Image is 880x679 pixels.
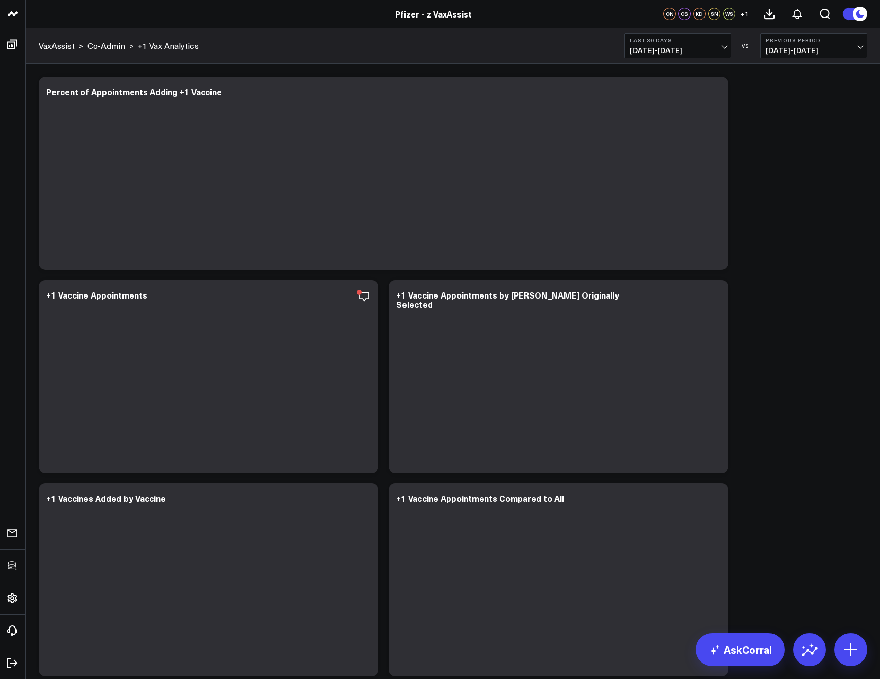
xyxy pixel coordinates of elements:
a: VaxAssist [39,40,75,51]
a: Pfizer - z VaxAssist [395,8,472,20]
a: +1 Vax Analytics [138,40,199,51]
div: > [39,40,83,51]
b: Previous Period [766,37,861,43]
a: Co-Admin [87,40,125,51]
span: [DATE] - [DATE] [766,46,861,55]
b: Last 30 Days [630,37,726,43]
div: +1 Vaccine Appointments by [PERSON_NAME] Originally Selected [396,289,619,310]
span: + 1 [740,10,749,18]
div: SN [708,8,720,20]
div: VS [736,43,755,49]
div: +1 Vaccine Appointments [46,289,147,301]
button: Last 30 Days[DATE]-[DATE] [624,33,731,58]
a: AskCorral [696,633,785,666]
div: CN [663,8,676,20]
button: Previous Period[DATE]-[DATE] [760,33,867,58]
div: KD [693,8,706,20]
div: +1 Vaccine Appointments Compared to All [396,493,564,504]
div: > [87,40,134,51]
div: WS [723,8,735,20]
div: +1 Vaccines Added by Vaccine [46,493,166,504]
button: +1 [738,8,750,20]
span: [DATE] - [DATE] [630,46,726,55]
div: Percent of Appointments Adding +1 Vaccine [46,86,222,97]
div: CS [678,8,691,20]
